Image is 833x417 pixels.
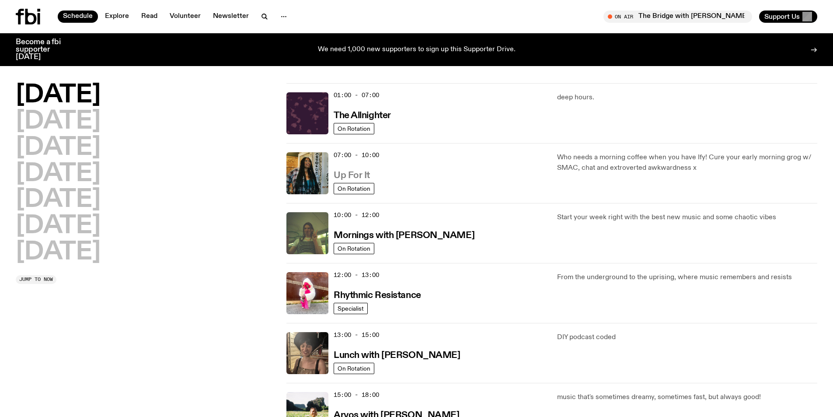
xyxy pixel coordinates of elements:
a: Schedule [58,11,98,23]
h3: The Allnighter [334,111,391,120]
button: [DATE] [16,109,101,134]
img: Jim Kretschmer in a really cute outfit with cute braids, standing on a train holding up a peace s... [286,212,328,254]
button: [DATE] [16,162,101,186]
a: Up For It [334,169,370,180]
h3: Up For It [334,171,370,180]
a: Rhythmic Resistance [334,289,421,300]
button: [DATE] [16,83,101,108]
a: Mornings with [PERSON_NAME] [334,229,474,240]
span: On Rotation [338,125,370,132]
a: On Rotation [334,363,374,374]
a: On Rotation [334,243,374,254]
h3: Lunch with [PERSON_NAME] [334,351,460,360]
p: Start your week right with the best new music and some chaotic vibes [557,212,817,223]
span: 07:00 - 10:00 [334,151,379,159]
h3: Become a fbi supporter [DATE] [16,39,72,61]
button: On AirThe Bridge with [PERSON_NAME] [603,11,752,23]
span: On Rotation [338,245,370,252]
a: Specialist [334,303,368,314]
h3: Mornings with [PERSON_NAME] [334,231,474,240]
button: [DATE] [16,188,101,212]
h3: Rhythmic Resistance [334,291,421,300]
p: music that's sometimes dreamy, sometimes fast, but always good! [557,392,817,403]
span: 15:00 - 18:00 [334,391,379,399]
img: Ify - a Brown Skin girl with black braided twists, looking up to the side with her tongue stickin... [286,152,328,194]
span: Jump to now [19,277,53,282]
button: [DATE] [16,214,101,238]
img: Attu crouches on gravel in front of a brown wall. They are wearing a white fur coat with a hood, ... [286,272,328,314]
p: deep hours. [557,92,817,103]
p: DIY podcast coded [557,332,817,343]
a: On Rotation [334,123,374,134]
a: Lunch with [PERSON_NAME] [334,349,460,360]
a: Volunteer [164,11,206,23]
a: On Rotation [334,183,374,194]
span: 12:00 - 13:00 [334,271,379,279]
a: Newsletter [208,11,254,23]
span: On Rotation [338,185,370,192]
p: We need 1,000 new supporters to sign up this Supporter Drive. [318,46,516,54]
span: Specialist [338,305,364,312]
p: Who needs a morning coffee when you have Ify! Cure your early morning grog w/ SMAC, chat and extr... [557,152,817,173]
a: Explore [100,11,134,23]
span: Support Us [764,13,800,21]
button: Jump to now [16,275,56,284]
span: 10:00 - 12:00 [334,211,379,219]
button: [DATE] [16,136,101,160]
p: From the underground to the uprising, where music remembers and resists [557,272,817,283]
a: The Allnighter [334,109,391,120]
a: Read [136,11,163,23]
span: 01:00 - 07:00 [334,91,379,99]
button: Support Us [759,11,817,23]
button: [DATE] [16,240,101,265]
span: 13:00 - 15:00 [334,331,379,339]
span: On Rotation [338,365,370,371]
